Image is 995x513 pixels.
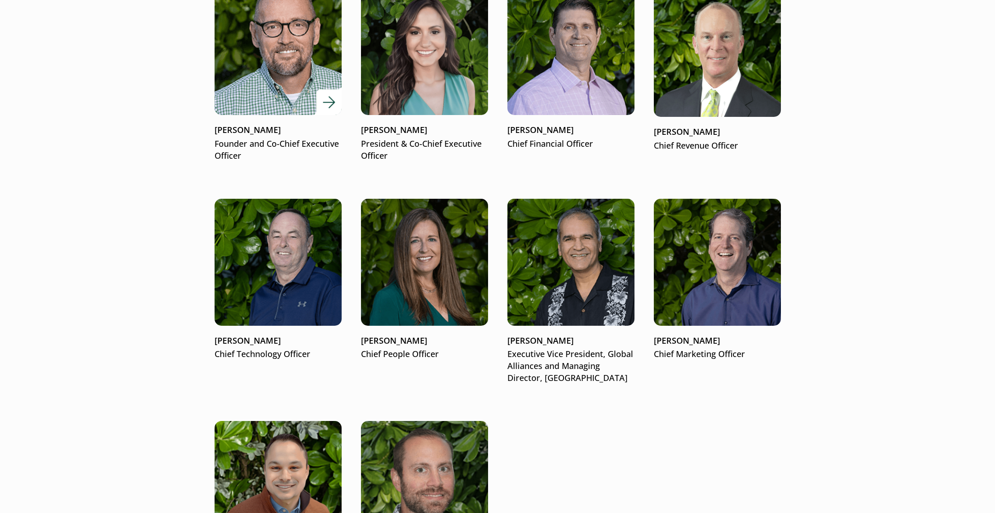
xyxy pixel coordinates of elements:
[215,348,342,360] p: Chief Technology Officer
[507,348,634,384] p: Executive Vice President, Global Alliances and Managing Director, [GEOGRAPHIC_DATA]
[507,335,634,347] p: [PERSON_NAME]
[361,199,488,361] a: Kim Hiler[PERSON_NAME]Chief People Officer
[507,199,634,326] img: Haresh Gangwani
[215,335,342,347] p: [PERSON_NAME]
[361,348,488,360] p: Chief People Officer
[215,199,342,326] img: Kevin Wilson
[215,138,342,162] p: Founder and Co-Chief Executive Officer
[215,199,342,361] a: Kevin Wilson[PERSON_NAME]Chief Technology Officer
[654,140,781,152] p: Chief Revenue Officer
[361,124,488,136] p: [PERSON_NAME]
[361,199,488,326] img: Kim Hiler
[654,348,781,360] p: Chief Marketing Officer
[361,138,488,162] p: President & Co-Chief Executive Officer
[654,199,781,361] a: Tom Russell[PERSON_NAME]Chief Marketing Officer
[361,335,488,347] p: [PERSON_NAME]
[507,124,634,136] p: [PERSON_NAME]
[507,138,634,150] p: Chief Financial Officer
[654,199,781,326] img: Tom Russell
[654,335,781,347] p: [PERSON_NAME]
[507,199,634,385] a: Haresh Gangwani[PERSON_NAME]Executive Vice President, Global Alliances and Managing Director, [GE...
[654,126,781,138] p: [PERSON_NAME]
[215,124,342,136] p: [PERSON_NAME]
